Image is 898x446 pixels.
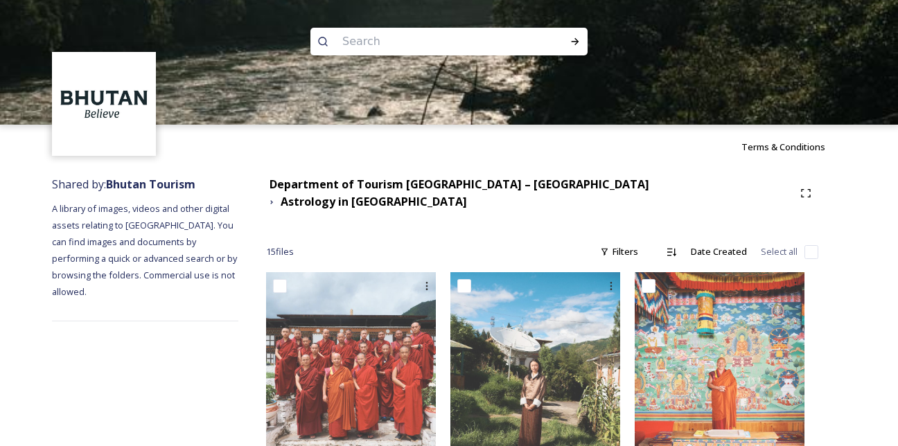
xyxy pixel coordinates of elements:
[593,238,645,265] div: Filters
[684,238,754,265] div: Date Created
[335,26,525,57] input: Search
[266,245,294,258] span: 15 file s
[54,54,155,154] img: BT_Logo_BB_Lockup_CMYK_High%2520Res.jpg
[761,245,798,258] span: Select all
